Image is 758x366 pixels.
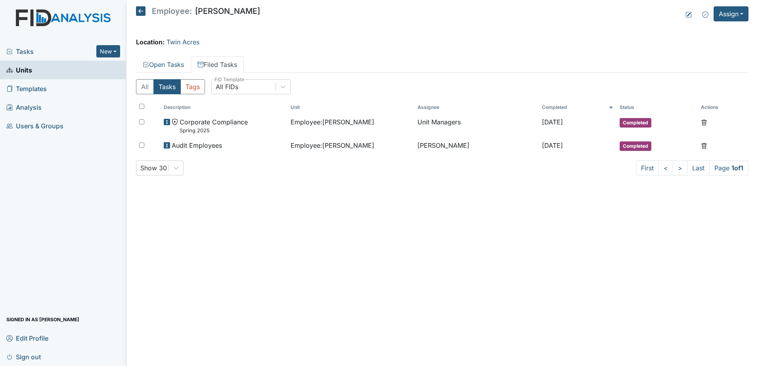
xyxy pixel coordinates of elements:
span: Completed [620,141,651,151]
td: [PERSON_NAME] [414,137,539,154]
th: Toggle SortBy [539,101,616,114]
th: Toggle SortBy [161,101,287,114]
span: Employee : [PERSON_NAME] [291,117,374,127]
span: Templates [6,82,47,95]
a: Tasks [6,47,96,56]
a: Open Tasks [136,56,191,73]
button: Tags [180,79,205,94]
a: Last [687,160,710,175]
strong: 1 of 1 [731,164,743,172]
div: All FIDs [216,82,238,91]
small: Spring 2025 [180,127,248,134]
span: Corporate Compliance Spring 2025 [180,117,248,134]
h5: [PERSON_NAME] [136,6,260,16]
input: Toggle All Rows Selected [139,104,144,109]
button: Tasks [153,79,181,94]
span: Units [6,64,32,76]
span: Sign out [6,351,41,363]
a: < [658,160,673,175]
div: Show 30 [140,163,167,173]
td: Unit Managers [414,114,539,137]
th: Toggle SortBy [287,101,414,114]
span: Completed [620,118,651,128]
button: New [96,45,120,57]
a: Delete [701,117,707,127]
th: Actions [698,101,737,114]
button: All [136,79,154,94]
span: [DATE] [542,141,563,149]
span: Employee : [PERSON_NAME] [291,141,374,150]
span: [DATE] [542,118,563,126]
span: Users & Groups [6,120,63,132]
a: > [673,160,687,175]
nav: task-pagination [636,160,748,175]
a: Twin Acres [167,38,199,46]
th: Assignee [414,101,539,114]
span: Employee: [152,7,192,15]
span: Audit Employees [172,141,222,150]
button: Assign [714,6,748,21]
strong: Location: [136,38,165,46]
span: Page [709,160,748,175]
span: Edit Profile [6,332,48,344]
div: Filed Tasks [136,79,748,175]
a: Filed Tasks [191,56,244,73]
a: First [636,160,659,175]
span: Analysis [6,101,42,113]
span: Signed in as [PERSON_NAME] [6,313,79,326]
th: Toggle SortBy [616,101,698,114]
a: Delete [701,141,707,150]
div: Type filter [136,79,205,94]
